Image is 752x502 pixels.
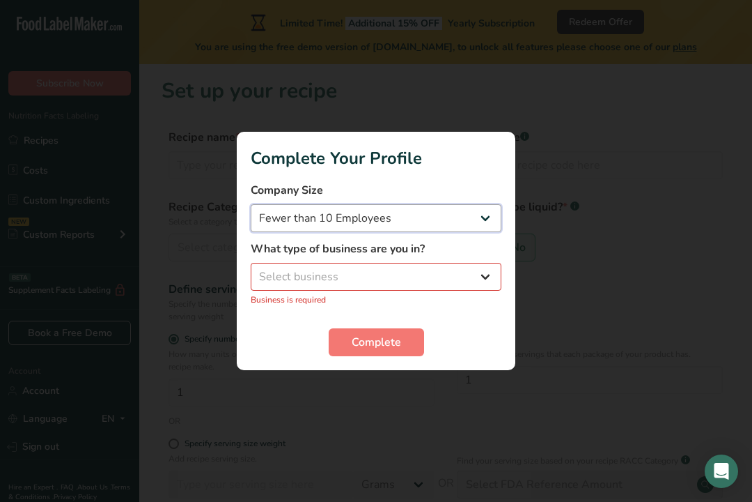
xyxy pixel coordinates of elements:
[352,334,401,351] span: Complete
[705,455,738,488] div: Open Intercom Messenger
[251,146,501,171] h1: Complete Your Profile
[251,182,501,199] label: Company Size
[251,294,501,306] p: Business is required
[329,328,424,356] button: Complete
[251,241,501,257] label: What type of business are you in?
